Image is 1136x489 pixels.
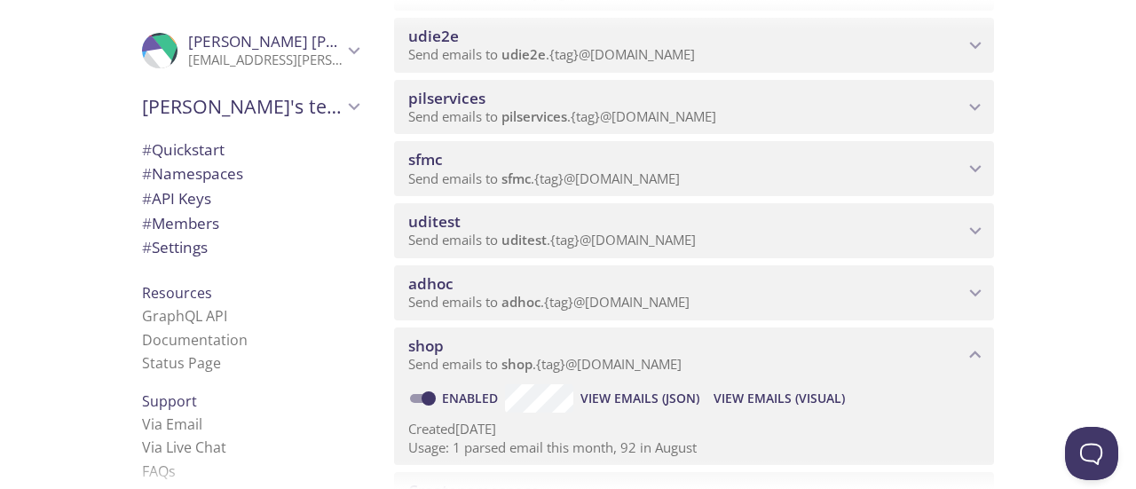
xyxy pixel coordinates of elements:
div: Quickstart [128,138,373,162]
div: Jorgen's team [128,83,373,130]
span: Send emails to . {tag} @[DOMAIN_NAME] [408,293,690,311]
div: shop namespace [394,327,994,383]
span: # [142,188,152,209]
span: Send emails to . {tag} @[DOMAIN_NAME] [408,170,680,187]
p: [EMAIL_ADDRESS][PERSON_NAME][PERSON_NAME][DOMAIN_NAME] [188,51,343,69]
span: # [142,163,152,184]
span: Send emails to . {tag} @[DOMAIN_NAME] [408,107,716,125]
span: Settings [142,237,208,257]
div: Team Settings [128,235,373,260]
span: Resources [142,283,212,303]
div: uditest namespace [394,203,994,258]
div: Latha Samsani [128,21,373,80]
span: udie2e [501,45,546,63]
button: View Emails (Visual) [706,384,852,413]
span: udie2e [408,26,459,46]
div: udie2e namespace [394,18,994,73]
span: Send emails to . {tag} @[DOMAIN_NAME] [408,355,682,373]
span: uditest [408,211,461,232]
span: Send emails to . {tag} @[DOMAIN_NAME] [408,45,695,63]
span: shop [408,335,444,356]
span: # [142,139,152,160]
span: shop [501,355,532,373]
span: Members [142,213,219,233]
span: View Emails (Visual) [714,388,845,409]
span: Send emails to . {tag} @[DOMAIN_NAME] [408,231,696,248]
span: # [142,237,152,257]
a: GraphQL API [142,306,227,326]
a: Documentation [142,330,248,350]
span: adhoc [501,293,540,311]
div: Members [128,211,373,236]
p: Created [DATE] [408,420,980,438]
span: sfmc [408,149,443,170]
span: Quickstart [142,139,225,160]
span: [PERSON_NAME] [PERSON_NAME] [188,31,431,51]
span: uditest [501,231,547,248]
span: pilservices [408,88,485,108]
span: API Keys [142,188,211,209]
a: Enabled [439,390,505,406]
div: adhoc namespace [394,265,994,320]
div: Namespaces [128,162,373,186]
div: sfmc namespace [394,141,994,196]
span: View Emails (JSON) [580,388,699,409]
span: # [142,213,152,233]
p: Usage: 1 parsed email this month, 92 in August [408,438,980,457]
span: pilservices [501,107,567,125]
button: View Emails (JSON) [573,384,706,413]
span: Namespaces [142,163,243,184]
span: adhoc [408,273,454,294]
span: Support [142,391,197,411]
a: Status Page [142,353,221,373]
span: [PERSON_NAME]'s team [142,94,343,119]
a: Via Email [142,414,202,434]
div: pilservices namespace [394,80,994,135]
a: Via Live Chat [142,438,226,457]
div: API Keys [128,186,373,211]
iframe: Help Scout Beacon - Open [1065,427,1118,480]
span: sfmc [501,170,531,187]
